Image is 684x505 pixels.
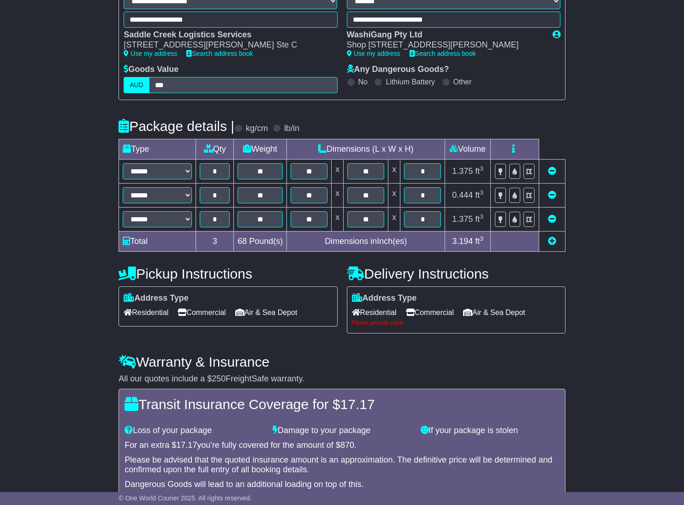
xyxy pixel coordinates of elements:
div: Please be advised that the quoted insurance amount is an approximation. The definitive price will... [125,455,559,475]
a: Search address book [410,50,476,57]
label: Lithium Battery [386,77,435,86]
td: Type [119,139,196,159]
td: Qty [196,139,234,159]
span: Air & Sea Depot [463,305,525,320]
label: kg/cm [246,124,268,134]
span: © One World Courier 2025. All rights reserved. [119,494,252,502]
td: x [332,207,344,231]
label: lb/in [284,124,299,134]
a: Remove this item [548,214,556,224]
span: Residential [352,305,397,320]
a: Use my address [347,50,400,57]
span: 1.375 [452,166,473,176]
td: x [332,183,344,207]
sup: 3 [480,213,483,220]
label: Other [453,77,472,86]
span: ft [475,166,483,176]
div: Please provide value [352,320,560,326]
td: x [388,207,400,231]
span: 3.194 [452,237,473,246]
td: x [388,183,400,207]
span: 870 [340,440,354,450]
sup: 3 [480,165,483,172]
label: Goods Value [124,65,178,75]
td: 3 [196,231,234,251]
span: Commercial [406,305,454,320]
sup: 3 [480,235,483,242]
td: x [332,159,344,183]
div: If your package is stolen [416,426,564,436]
span: 250 [212,374,226,383]
td: Weight [234,139,287,159]
span: Commercial [178,305,226,320]
div: For an extra $ you're fully covered for the amount of $ . [125,440,559,451]
sup: 3 [480,189,483,196]
label: Any Dangerous Goods? [347,65,449,75]
div: WashiGang Pty Ltd [347,30,543,40]
div: [STREET_ADDRESS][PERSON_NAME] Ste C [124,40,328,50]
span: ft [475,214,483,224]
td: Pound(s) [234,231,287,251]
div: Saddle Creek Logistics Services [124,30,328,40]
label: Address Type [124,293,189,303]
label: Address Type [352,293,417,303]
td: Volume [445,139,491,159]
a: Add new item [548,237,556,246]
label: AUD [124,77,149,93]
span: 0.444 [452,190,473,200]
span: 17.17 [176,440,197,450]
h4: Transit Insurance Coverage for $ [125,397,559,412]
span: Air & Sea Depot [235,305,297,320]
span: ft [475,190,483,200]
span: ft [475,237,483,246]
span: 17.17 [340,397,375,412]
td: Total [119,231,196,251]
td: Dimensions (L x W x H) [287,139,445,159]
a: Remove this item [548,190,556,200]
span: 1.375 [452,214,473,224]
span: Residential [124,305,168,320]
a: Search address book [186,50,253,57]
span: 68 [238,237,247,246]
label: No [358,77,368,86]
a: Use my address [124,50,177,57]
h4: Delivery Instructions [347,266,565,281]
h4: Package details | [119,119,234,134]
div: Dangerous Goods will lead to an additional loading on top of this. [125,480,559,490]
div: Shop [STREET_ADDRESS][PERSON_NAME] [347,40,543,50]
h4: Pickup Instructions [119,266,337,281]
div: Damage to your package [268,426,416,436]
div: All our quotes include a $ FreightSafe warranty. [119,374,565,384]
td: x [388,159,400,183]
a: Remove this item [548,166,556,176]
h4: Warranty & Insurance [119,354,565,369]
div: Loss of your package [120,426,268,436]
td: Dimensions in Inch(es) [287,231,445,251]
